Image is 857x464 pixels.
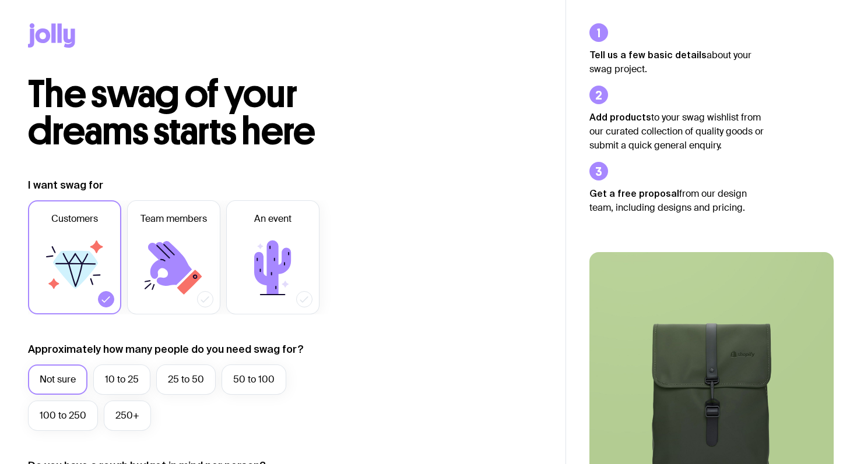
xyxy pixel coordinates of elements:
[141,212,207,226] span: Team members
[93,364,150,395] label: 10 to 25
[51,212,98,226] span: Customers
[104,401,151,431] label: 250+
[156,364,216,395] label: 25 to 50
[28,364,87,395] label: Not sure
[589,48,764,76] p: about your swag project.
[589,112,651,122] strong: Add products
[589,186,764,215] p: from our design team, including designs and pricing.
[254,212,291,226] span: An event
[28,178,103,192] label: I want swag for
[222,364,286,395] label: 50 to 100
[589,110,764,153] p: to your swag wishlist from our curated collection of quality goods or submit a quick general enqu...
[589,188,679,199] strong: Get a free proposal
[589,49,707,60] strong: Tell us a few basic details
[28,342,304,356] label: Approximately how many people do you need swag for?
[28,71,315,154] span: The swag of your dreams starts here
[28,401,98,431] label: 100 to 250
